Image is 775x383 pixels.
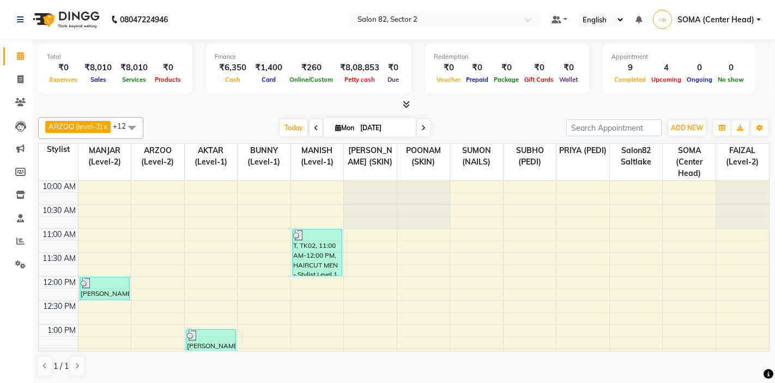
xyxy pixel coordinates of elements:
[131,144,184,169] span: ARZOO (level-2)
[556,76,580,83] span: Wallet
[40,205,78,216] div: 10:30 AM
[653,10,672,29] img: SOMA (Center Head)
[238,144,290,169] span: BUNNY (level-1)
[522,62,556,74] div: ₹0
[47,76,80,83] span: Expenses
[287,76,336,83] span: Online/Custom
[259,76,278,83] span: Card
[152,76,184,83] span: Products
[291,144,344,169] span: MANISH (level-1)
[357,120,411,136] input: 2025-09-01
[41,277,78,288] div: 12:00 PM
[463,62,491,74] div: ₹0
[222,76,243,83] span: Cash
[41,301,78,312] div: 12:30 PM
[344,144,397,169] span: [PERSON_NAME] (SKIN)
[293,229,342,276] div: T, TK02, 11:00 AM-12:00 PM, HAIRCUT MEN - Stylist Level 1 (Regular)
[684,62,715,74] div: 0
[40,181,78,192] div: 10:00 AM
[120,4,168,35] b: 08047224946
[116,62,152,74] div: ₹8,010
[80,277,129,300] div: [PERSON_NAME], TK03, 12:00 PM-12:30 PM, DAVINES MINU BLAST DRY
[671,124,703,132] span: ADD NEW
[715,62,747,74] div: 0
[450,144,503,169] span: SUMON (NAILS)
[566,119,662,136] input: Search Appointment
[463,76,491,83] span: Prepaid
[40,253,78,264] div: 11:30 AM
[45,349,78,360] div: 1:30 PM
[152,62,184,74] div: ₹0
[611,52,747,62] div: Appointment
[80,62,116,74] div: ₹8,010
[715,76,747,83] span: No show
[556,62,580,74] div: ₹0
[649,76,684,83] span: Upcoming
[491,76,522,83] span: Package
[522,76,556,83] span: Gift Cards
[434,52,580,62] div: Redemption
[186,330,235,376] div: [PERSON_NAME], TK07, 01:05 PM-02:05 PM, HAIRCUT MEN - Stylist Level 1 (Regular)
[332,124,357,132] span: Mon
[39,144,78,155] div: Stylist
[385,76,402,83] span: Due
[668,120,706,136] button: ADD NEW
[611,76,649,83] span: Completed
[47,52,184,62] div: Total
[610,144,663,169] span: Salon82 saltlake
[491,62,522,74] div: ₹0
[28,4,102,35] img: logo
[397,144,450,169] span: POONAM (SKIN)
[40,229,78,240] div: 11:00 AM
[504,144,556,169] span: SUBHO (PEDI)
[677,14,754,26] span: SOMA (Center Head)
[78,144,131,169] span: MANJAR (Level-2)
[215,62,251,74] div: ₹6,350
[434,76,463,83] span: Voucher
[384,62,403,74] div: ₹0
[215,52,403,62] div: Finance
[649,62,684,74] div: 4
[280,119,307,136] span: Today
[342,76,378,83] span: Petty cash
[611,62,649,74] div: 9
[119,76,149,83] span: Services
[716,144,769,169] span: FAIZAL (level-2)
[102,122,107,131] a: x
[47,62,80,74] div: ₹0
[287,62,336,74] div: ₹260
[53,361,69,372] span: 1 / 1
[251,62,287,74] div: ₹1,400
[45,325,78,336] div: 1:00 PM
[663,144,716,180] span: SOMA (Center Head)
[684,76,715,83] span: Ongoing
[49,122,102,131] span: ARZOO (level-2)
[113,121,134,130] span: +12
[336,62,384,74] div: ₹8,08,853
[556,144,609,157] span: PRIYA (PEDI)
[434,62,463,74] div: ₹0
[185,144,238,169] span: AKTAR (level-1)
[88,76,109,83] span: Sales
